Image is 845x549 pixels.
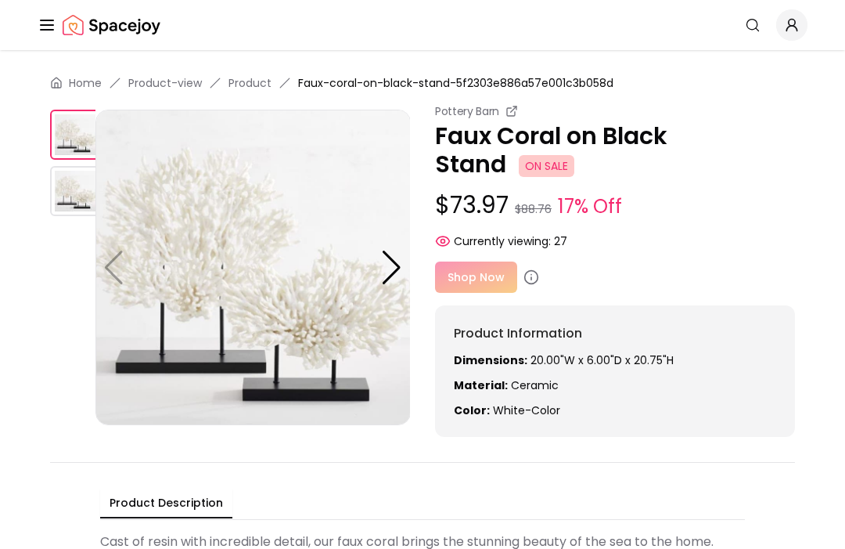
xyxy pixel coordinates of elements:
a: Spacejoy [63,9,160,41]
strong: Material: [454,377,508,393]
p: 20.00"W x 6.00"D x 20.75"H [454,352,776,368]
img: Spacejoy Logo [63,9,160,41]
span: white-color [493,403,560,418]
strong: Color: [454,403,490,418]
h6: Product Information [454,324,776,343]
span: Currently viewing: [454,233,551,249]
p: $73.97 [435,191,795,221]
nav: breadcrumb [50,75,795,91]
span: Ceramic [511,377,559,393]
a: Product [228,75,271,91]
span: 27 [554,233,567,249]
img: https://storage.googleapis.com/spacejoy-main/assets/5f2303e886a57e001c3b058d/product_1_07o4jd0mo34ld [50,166,100,216]
small: 17% Off [558,193,622,221]
p: Faux Coral on Black Stand [435,122,795,179]
img: https://storage.googleapis.com/spacejoy-main/assets/5f2303e886a57e001c3b058d/product_0_gjl1da4jn8j [95,110,411,425]
a: Home [69,75,102,91]
a: Product-view [128,75,202,91]
small: Pottery Barn [435,103,499,119]
strong: Dimensions: [454,352,527,368]
button: Product Description [100,489,232,518]
span: ON SALE [519,155,574,177]
small: $88.76 [515,201,552,217]
span: Faux-coral-on-black-stand-5f2303e886a57e001c3b058d [298,75,613,91]
img: https://storage.googleapis.com/spacejoy-main/assets/5f2303e886a57e001c3b058d/product_0_gjl1da4jn8j [50,110,100,160]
